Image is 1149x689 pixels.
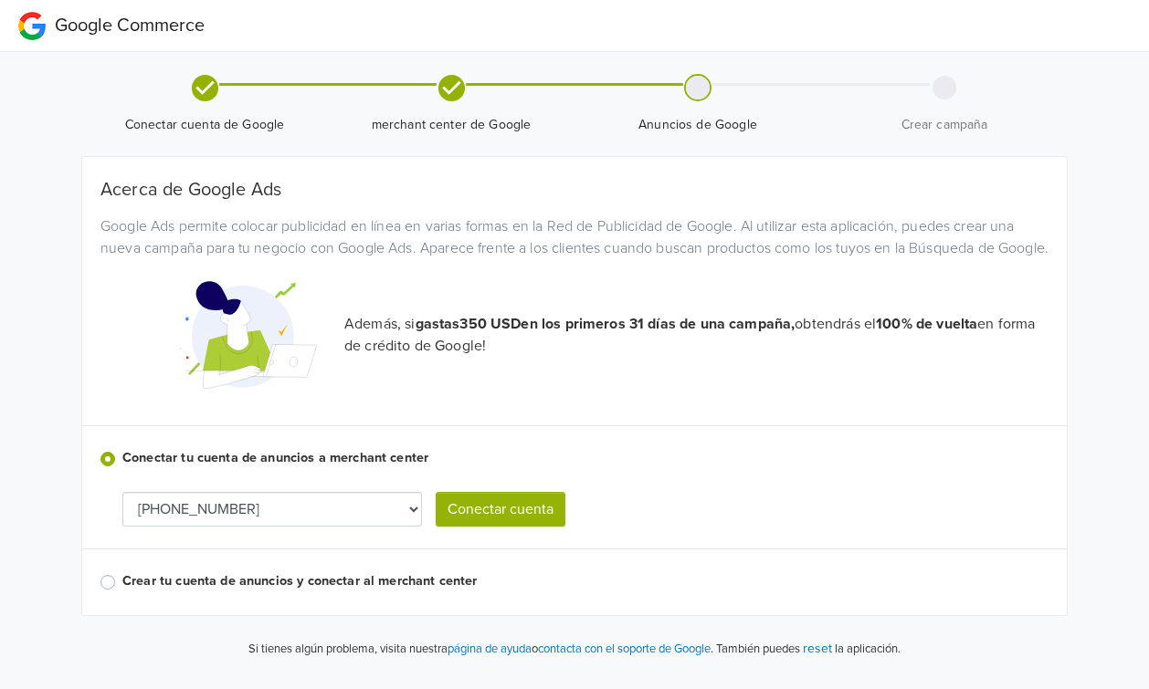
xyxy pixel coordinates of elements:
[100,179,1049,201] h5: Acerca de Google Ads
[344,313,1049,357] p: Además, si obtendrás el en forma de crédito de Google!
[55,15,205,37] span: Google Commerce
[436,492,565,527] button: Conectar cuenta
[87,215,1062,259] div: Google Ads permite colocar publicidad en línea en varias formas en la Red de Publicidad de Google...
[180,266,317,403] img: Google Promotional Codes
[803,638,832,659] button: reset
[876,315,977,333] strong: 100% de vuelta
[582,116,814,134] span: Anuncios de Google
[538,642,711,656] a: contacta con el soporte de Google
[122,571,1049,591] label: Crear tu cuenta de anuncios y conectar al merchant center
[248,641,713,659] p: Si tienes algún problema, visita nuestra o .
[713,638,901,659] p: También puedes la aplicación.
[448,642,532,656] a: página de ayuda
[335,116,567,134] span: merchant center de Google
[828,116,1060,134] span: Crear campaña
[122,448,1049,468] label: Conectar tu cuenta de anuncios a merchant center
[89,116,321,134] span: Conectar cuenta de Google
[416,315,796,333] strong: gastas 350 USD en los primeros 31 días de una campaña,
